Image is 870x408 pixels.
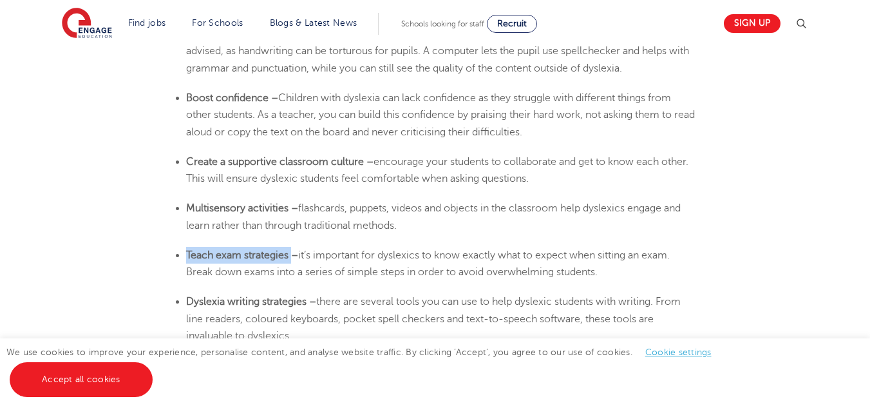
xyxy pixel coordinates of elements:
[186,156,688,184] span: encourage your students to collaborate and get to know each other. This will ensure dyslexic stud...
[186,296,681,342] span: there are several tools you can use to help dyslexic students with writing. From line readers, co...
[724,14,780,33] a: Sign up
[6,347,724,384] span: We use cookies to improve your experience, personalise content, and analyse website traffic. By c...
[497,19,527,28] span: Recruit
[186,202,298,214] b: Multisensory activities –
[192,18,243,28] a: For Schools
[186,249,298,261] b: Teach exam strategies –
[186,92,278,104] b: Boost confidence –
[186,28,689,74] span: Letting a pupil with dyslexia submit work on a computer for every lesson is advised, as handwriti...
[186,249,670,278] span: it’s important for dyslexics to know exactly what to expect when sitting an exam. Break down exam...
[186,156,374,168] b: Create a supportive classroom culture –
[270,18,357,28] a: Blogs & Latest News
[487,15,537,33] a: Recruit
[401,19,484,28] span: Schools looking for staff
[128,18,166,28] a: Find jobs
[186,296,316,307] b: Dyslexia writing strategies –
[10,362,153,397] a: Accept all cookies
[62,8,112,40] img: Engage Education
[186,202,681,231] span: flashcards, puppets, videos and objects in the classroom help dyslexics engage and learn rather t...
[186,92,695,138] span: Children with dyslexia can lack confidence as they struggle with different things from other stud...
[645,347,712,357] a: Cookie settings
